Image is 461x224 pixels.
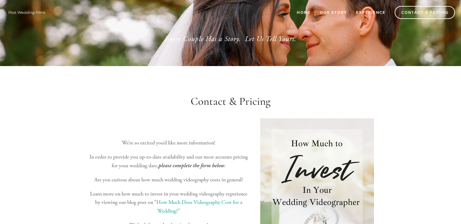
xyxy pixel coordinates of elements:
p: In order to provide you up-to-date availability and our most accurate pricing for your wedding da... [87,153,250,170]
h1: Contact & Pricing [87,95,374,108]
a: How Much Does Videography Cost for a Wedding? [156,199,243,214]
a: Contact & Pricing [395,6,455,19]
a: Home [293,8,315,17]
p: Every Couple Has a Story. Let Us Tell Yours. [97,34,364,44]
a: Our Story [316,8,351,17]
em: please complete the form below [158,162,224,169]
a: Experience [352,8,390,17]
img: Wisconsin Wedding Videographer [6,8,48,17]
p: We’re so excited you’d like more information! [87,139,250,147]
p: Learn more on how much to invest in your wedding videography experience by viewing our blog post ... [87,190,250,216]
p: Are you curious about how much wedding videography costs in general? [87,176,250,184]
